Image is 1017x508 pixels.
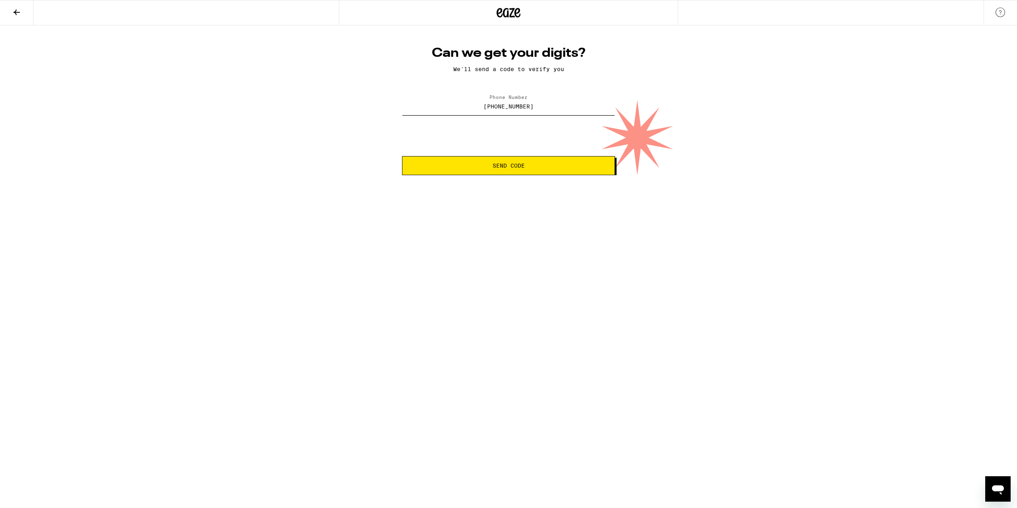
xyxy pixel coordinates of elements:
[489,95,528,100] label: Phone Number
[985,476,1011,502] iframe: Button to launch messaging window, conversation in progress
[402,45,615,61] h1: Can we get your digits?
[402,97,615,115] input: Phone Number
[402,156,615,175] button: Send Code
[493,163,525,168] span: Send Code
[402,66,615,72] p: We'll send a code to verify you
